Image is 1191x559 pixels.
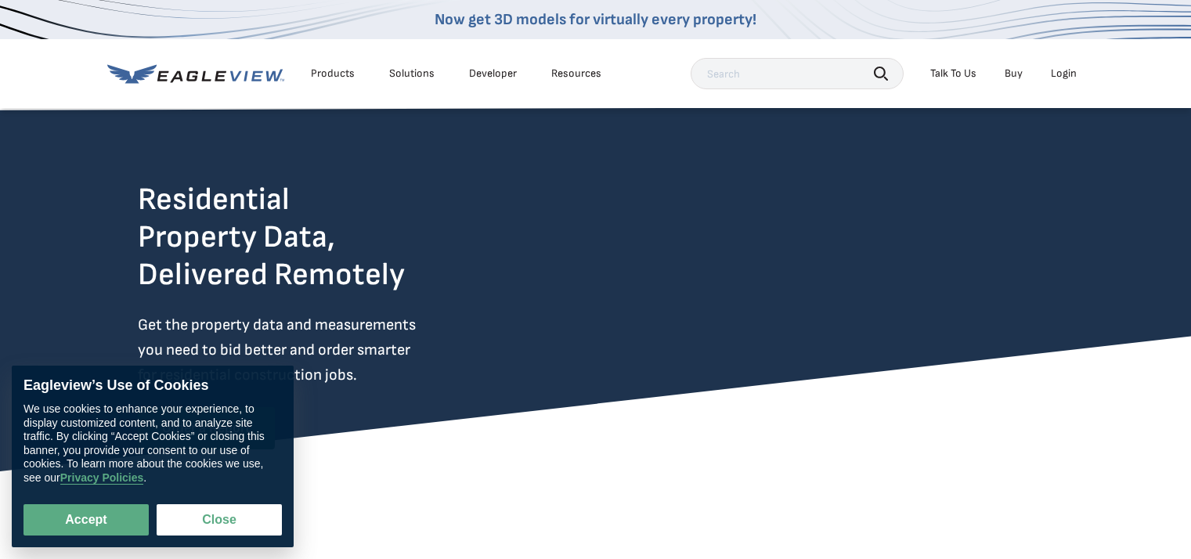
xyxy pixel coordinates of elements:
button: Accept [23,504,149,536]
a: Developer [469,67,517,81]
div: Talk To Us [930,67,976,81]
div: Eagleview’s Use of Cookies [23,377,282,395]
div: We use cookies to enhance your experience, to display customized content, and to analyze site tra... [23,402,282,485]
input: Search [691,58,904,89]
button: Close [157,504,282,536]
a: Now get 3D models for virtually every property! [435,10,756,29]
a: Privacy Policies [60,471,144,485]
div: Products [311,67,355,81]
div: Resources [551,67,601,81]
h2: Residential Property Data, Delivered Remotely [138,181,405,294]
div: Login [1051,67,1077,81]
div: Solutions [389,67,435,81]
p: Get the property data and measurements you need to bid better and order smarter for residential c... [138,312,481,388]
a: Buy [1005,67,1023,81]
